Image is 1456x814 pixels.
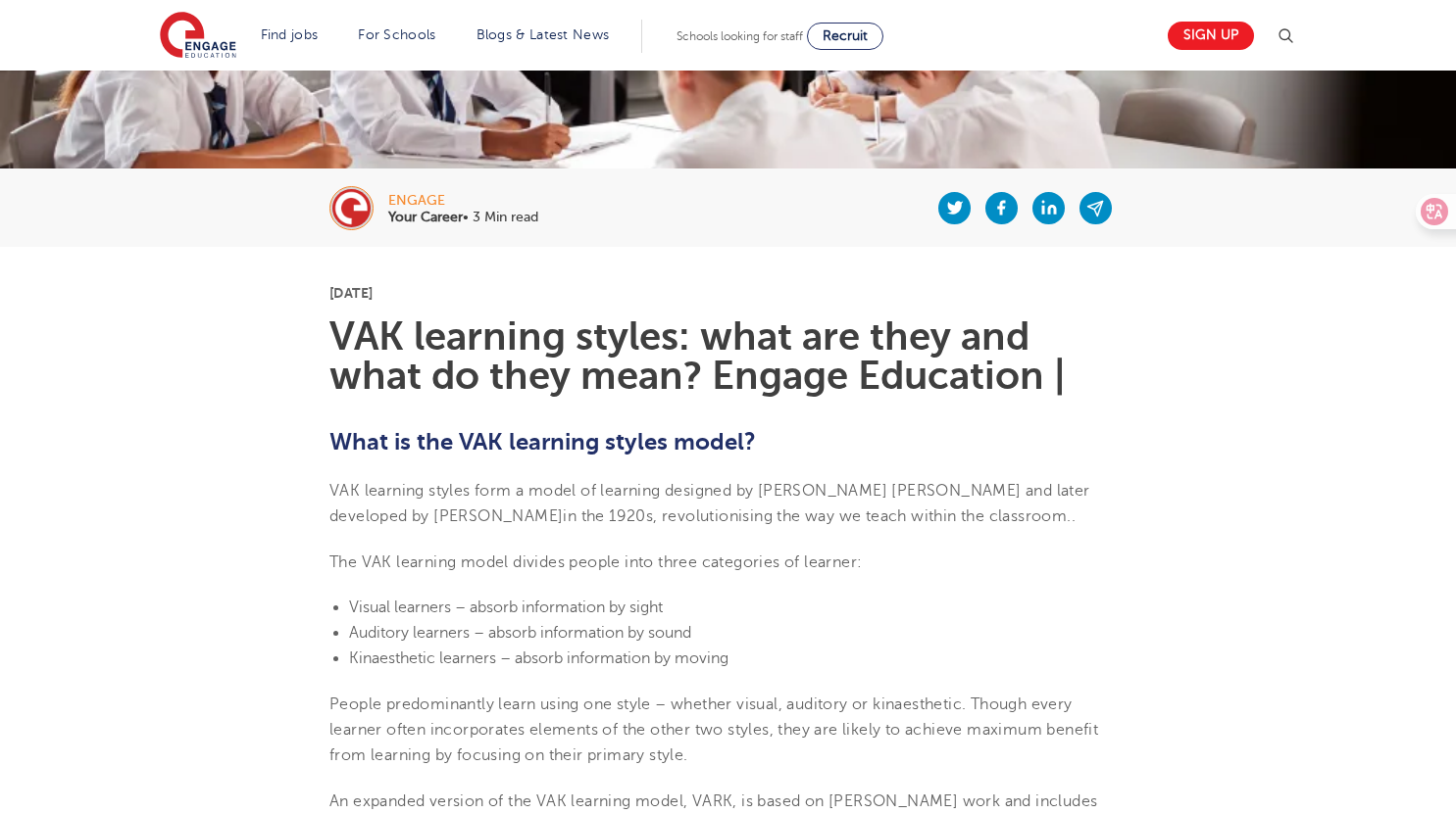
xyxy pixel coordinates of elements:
b: What is the VAK learning styles model? [329,428,756,455]
img: Engage Education [160,12,236,61]
a: Sign up [1168,22,1254,50]
span: in the 1920s, revolutionising the way we teach within the classroom. [563,507,1071,525]
h1: VAK learning styles: what are they and what do they mean? Engage Education | [329,317,1127,396]
span: Visual learners – absorb information by sight [349,599,663,616]
span: Kinaesthetic learners – absorb information by moving [349,649,728,667]
div: engage [388,194,538,208]
span: Recruit [823,28,868,43]
span: The VAK learning model divides people into three categories of learner: [329,553,862,571]
p: • 3 Min read [388,211,538,224]
a: Blogs & Latest News [477,27,610,42]
span: Auditory learners – absorb information by sound [349,624,691,642]
a: Recruit [807,23,883,50]
p: [DATE] [329,286,1127,300]
span: People predominantly learn using one style – whether visual, auditory or kinaesthetic. Though eve... [329,695,1098,765]
span: Schools looking for staff [677,29,803,43]
a: For Schools [358,27,435,42]
span: VAK learning styles form a model of learning designed by [PERSON_NAME] [PERSON_NAME] and later de... [329,482,1090,525]
b: Your Career [388,210,463,224]
a: Find jobs [261,27,319,42]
